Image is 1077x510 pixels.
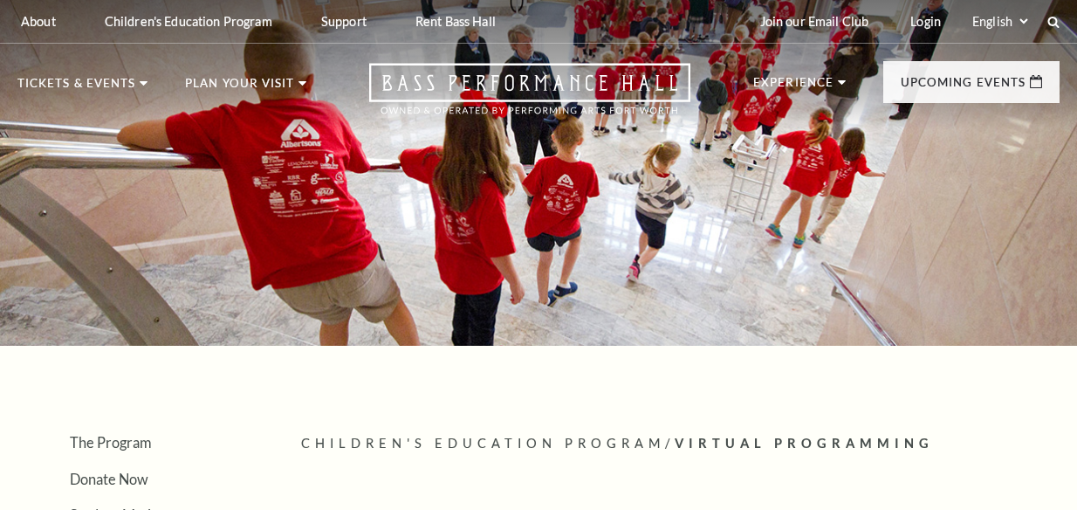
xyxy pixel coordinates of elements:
[21,14,56,29] p: About
[301,433,1060,455] p: /
[415,14,496,29] p: Rent Bass Hall
[675,436,934,451] span: Virtual Programming
[753,77,833,98] p: Experience
[321,14,367,29] p: Support
[70,434,151,451] a: The Program
[301,436,665,451] span: Children's Education Program
[17,78,135,99] p: Tickets & Events
[70,471,148,487] a: Donate Now
[969,13,1031,30] select: Select:
[901,77,1026,98] p: Upcoming Events
[105,14,272,29] p: Children's Education Program
[185,78,294,99] p: Plan Your Visit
